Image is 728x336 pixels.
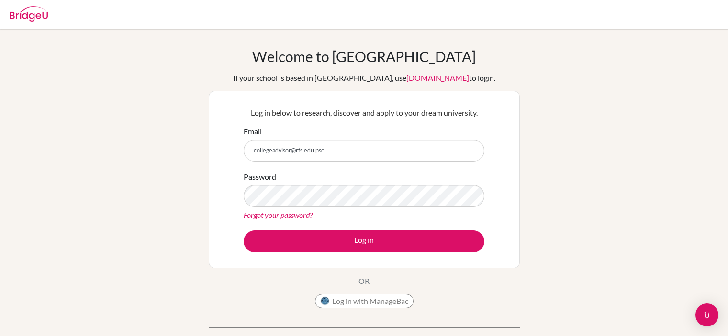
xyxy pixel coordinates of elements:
button: Log in [244,230,484,252]
img: Bridge-U [10,6,48,22]
div: Open Intercom Messenger [695,303,718,326]
a: [DOMAIN_NAME] [406,73,469,82]
div: If your school is based in [GEOGRAPHIC_DATA], use to login. [233,72,495,84]
p: Log in below to research, discover and apply to your dream university. [244,107,484,119]
a: Forgot your password? [244,210,313,219]
h1: Welcome to [GEOGRAPHIC_DATA] [252,48,476,65]
label: Password [244,171,276,183]
button: Log in with ManageBac [315,294,414,308]
label: Email [244,126,262,137]
p: OR [358,275,370,287]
